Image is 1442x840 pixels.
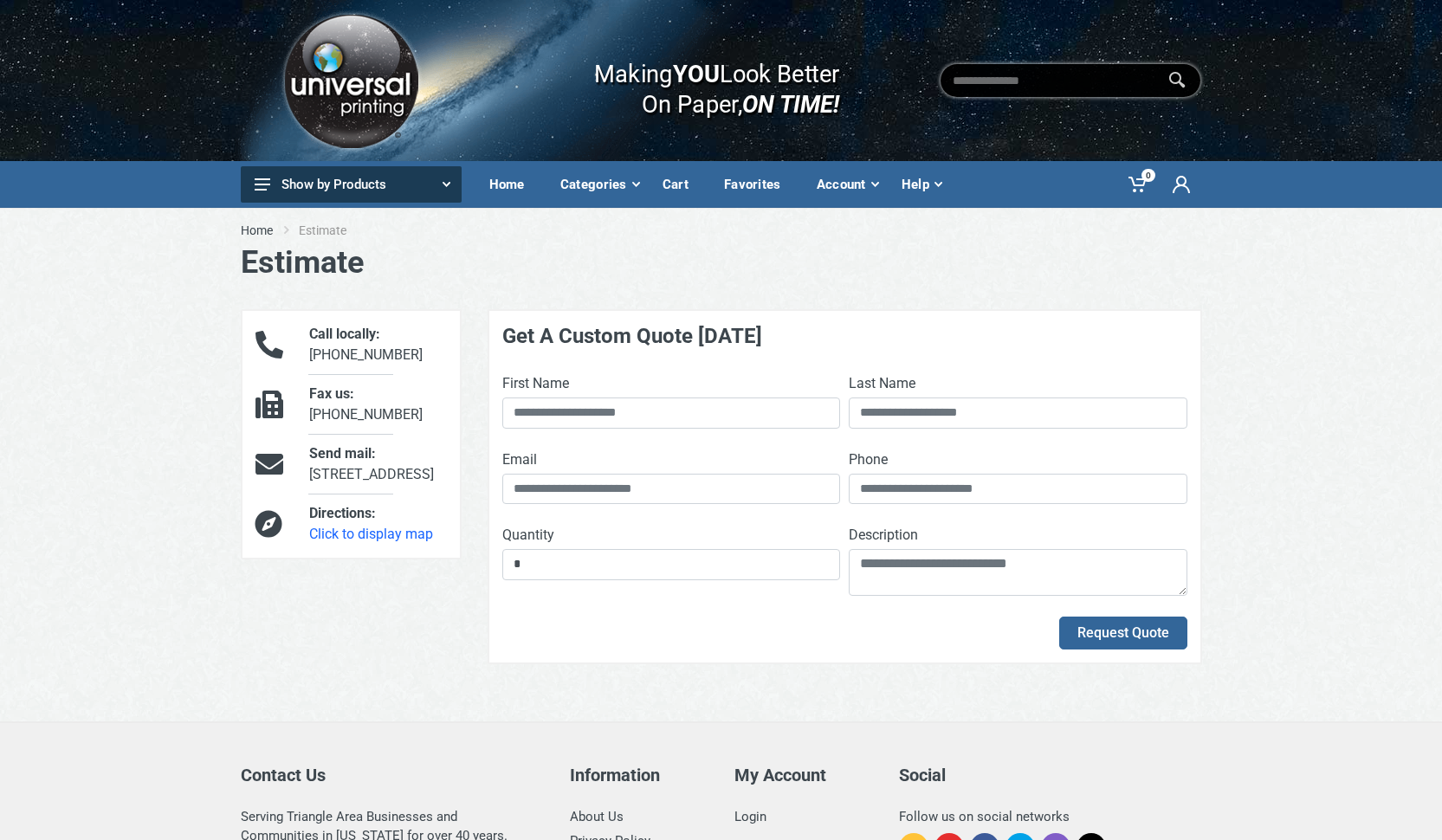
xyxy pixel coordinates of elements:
b: YOU [673,59,720,88]
div: [PHONE_NUMBER] [296,384,459,425]
a: Home [477,161,548,208]
label: Description [849,525,918,546]
label: First Name [502,373,569,394]
div: Account [805,166,889,203]
i: ON TIME! [742,89,839,119]
div: Making Look Better On Paper, [560,42,840,120]
h1: Estimate [241,244,1202,281]
div: [PHONE_NUMBER] [296,324,459,365]
span: Call locally: [309,326,380,342]
a: About Us [570,809,624,824]
a: Login [734,809,766,824]
a: Favorites [712,161,805,208]
button: Show by Products [241,166,462,203]
div: Follow us on social networks [899,807,1202,826]
span: Send mail: [309,445,376,462]
span: 0 [1141,169,1155,182]
span: Directions: [309,505,376,521]
label: Last Name [849,373,915,394]
div: Categories [548,166,650,203]
li: Estimate [299,222,372,239]
a: Click to display map [309,526,433,542]
div: Favorites [712,166,805,203]
nav: breadcrumb [241,222,1202,239]
button: Request Quote [1059,617,1187,649]
h5: Contact Us [241,765,544,785]
h5: Information [570,765,708,785]
a: 0 [1116,161,1161,208]
label: Phone [849,449,888,470]
h5: Social [899,765,1202,785]
label: Quantity [502,525,554,546]
div: Home [477,166,548,203]
div: Help [889,166,953,203]
h4: Get A Custom Quote [DATE] [502,324,1187,349]
span: Fax us: [309,385,354,402]
h5: My Account [734,765,873,785]
div: Cart [650,166,712,203]
img: Logo.png [278,8,424,154]
label: Email [502,449,537,470]
a: Cart [650,161,712,208]
a: Home [241,222,273,239]
div: [STREET_ADDRESS] [296,443,459,485]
